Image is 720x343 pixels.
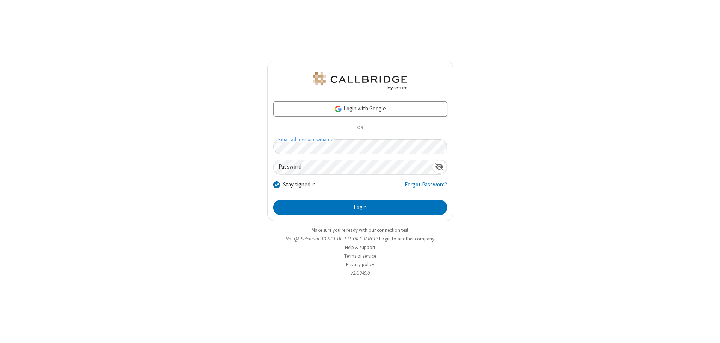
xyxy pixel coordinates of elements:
a: Privacy policy [346,261,374,268]
span: OR [354,123,366,133]
input: Password [274,160,432,174]
a: Help & support [345,244,375,251]
a: Forgot Password? [405,180,447,195]
label: Stay signed in [283,180,316,189]
button: Login to another company [379,235,434,242]
img: google-icon.png [334,105,342,113]
a: Make sure you're ready with our connection test [312,227,408,233]
li: v2.6.349.0 [267,270,453,277]
input: Email address or username [273,139,447,154]
div: Show password [432,160,447,174]
button: Login [273,200,447,215]
a: Terms of service [344,253,376,259]
li: Not QA Selenium DO NOT DELETE OR CHANGE? [267,235,453,242]
img: QA Selenium DO NOT DELETE OR CHANGE [311,72,409,90]
a: Login with Google [273,101,447,116]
